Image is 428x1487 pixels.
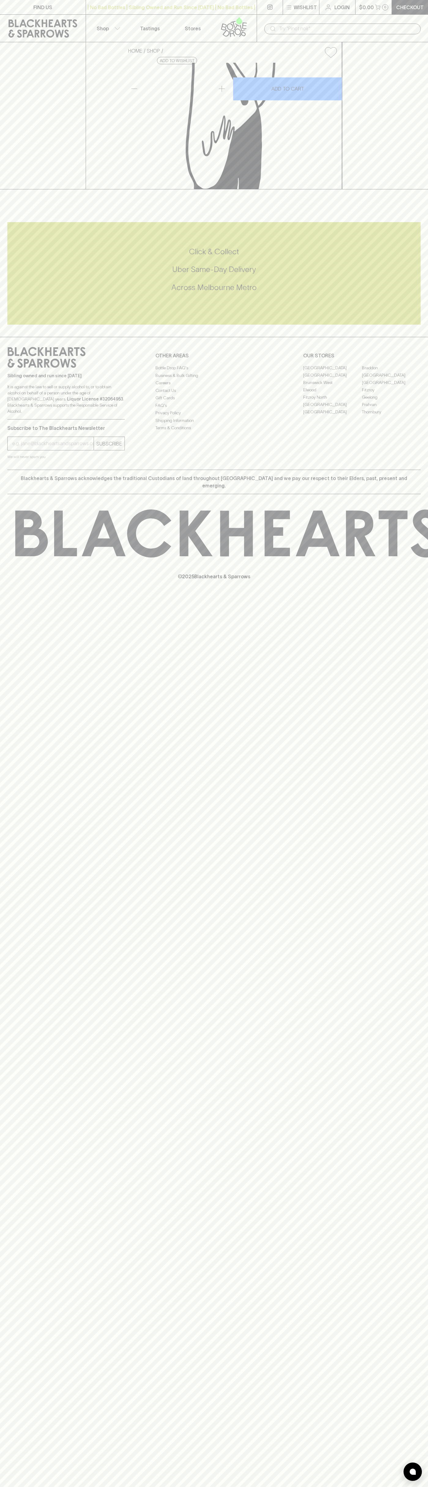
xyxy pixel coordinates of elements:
[140,25,160,32] p: Tastings
[155,394,273,402] a: Gift Cards
[171,15,214,42] a: Stores
[322,45,339,60] button: Add to wishlist
[97,25,109,32] p: Shop
[7,373,125,379] p: Sibling owned and run since [DATE]
[155,352,273,359] p: OTHER AREAS
[67,397,123,401] strong: Liquor License #32064953
[147,48,160,54] a: SHOP
[155,402,273,409] a: FAQ's
[233,77,342,100] button: ADD TO CART
[334,4,350,11] p: Login
[362,393,421,401] a: Geelong
[155,379,273,387] a: Careers
[303,364,362,371] a: [GEOGRAPHIC_DATA]
[303,379,362,386] a: Brunswick West
[96,440,122,447] p: SUBSCRIBE
[12,439,94,449] input: e.g. jane@blackheartsandsparrows.com.au
[33,4,52,11] p: FIND US
[7,282,421,293] h5: Across Melbourne Metro
[7,424,125,432] p: Subscribe to The Blackhearts Newsletter
[7,264,421,274] h5: Uber Same-Day Delivery
[12,475,416,489] p: Blackhearts & Sparrows acknowledges the traditional Custodians of land throughout [GEOGRAPHIC_DAT...
[128,15,171,42] a: Tastings
[362,401,421,408] a: Prahran
[362,364,421,371] a: Braddon
[7,454,125,460] p: We will never spam you
[303,401,362,408] a: [GEOGRAPHIC_DATA]
[303,386,362,393] a: Elwood
[303,371,362,379] a: [GEOGRAPHIC_DATA]
[303,408,362,416] a: [GEOGRAPHIC_DATA]
[294,4,317,11] p: Wishlist
[157,57,197,64] button: Add to wishlist
[155,417,273,424] a: Shipping Information
[359,4,374,11] p: $0.00
[303,352,421,359] p: OUR STORES
[384,6,386,9] p: 0
[362,379,421,386] a: [GEOGRAPHIC_DATA]
[155,364,273,372] a: Bottle Drop FAQ's
[303,393,362,401] a: Fitzroy North
[362,386,421,393] a: Fitzroy
[362,408,421,416] a: Thornbury
[94,437,125,450] button: SUBSCRIBE
[128,48,142,54] a: HOME
[155,372,273,379] a: Business & Bulk Gifting
[155,424,273,432] a: Terms & Conditions
[123,63,342,189] img: King River Pivo Czech Lager 375ml
[279,24,416,34] input: Try "Pinot noir"
[362,371,421,379] a: [GEOGRAPHIC_DATA]
[155,387,273,394] a: Contact Us
[271,85,304,92] p: ADD TO CART
[7,222,421,325] div: Call to action block
[396,4,424,11] p: Checkout
[7,384,125,414] p: It is against the law to sell or supply alcohol to, or to obtain alcohol on behalf of a person un...
[86,15,129,42] button: Shop
[185,25,201,32] p: Stores
[155,409,273,417] a: Privacy Policy
[7,247,421,257] h5: Click & Collect
[410,1469,416,1475] img: bubble-icon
